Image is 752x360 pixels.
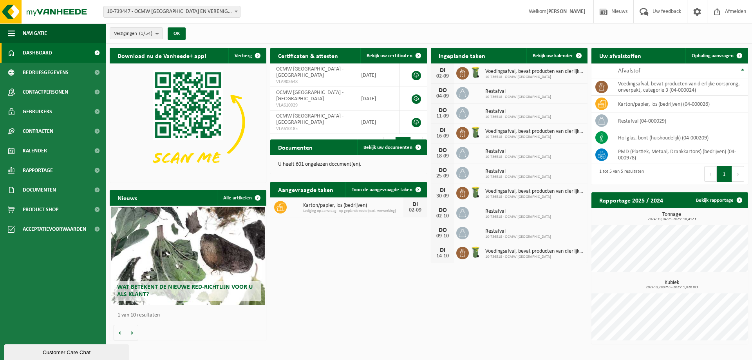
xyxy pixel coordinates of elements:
span: 10-739447 - OCMW BRUGGE EN VERENIGINGEN - BRUGGE [103,6,240,18]
span: Acceptatievoorwaarden [23,219,86,239]
button: Vorige [114,325,126,340]
h2: Documenten [270,139,320,155]
span: Restafval [485,109,551,115]
h2: Download nu de Vanheede+ app! [110,48,214,63]
div: DO [435,167,450,174]
img: WB-0140-HPE-GN-50 [469,126,482,139]
div: DO [435,147,450,154]
h2: Uw afvalstoffen [591,48,649,63]
div: DO [435,227,450,233]
h2: Nieuws [110,190,145,205]
p: U heeft 601 ongelezen document(en). [278,162,419,167]
div: DO [435,87,450,94]
div: DI [435,247,450,253]
td: voedingsafval, bevat producten van dierlijke oorsprong, onverpakt, categorie 3 (04-000024) [612,78,748,96]
a: Bekijk uw certificaten [360,48,426,63]
div: 14-10 [435,253,450,259]
a: Toon de aangevraagde taken [345,182,426,197]
a: Ophaling aanvragen [685,48,747,63]
div: DO [435,207,450,213]
span: Restafval [485,228,551,235]
span: Wat betekent de nieuwe RED-richtlijn voor u als klant? [117,284,253,298]
h2: Aangevraagde taken [270,182,341,197]
span: 10-736518 - OCMW [GEOGRAPHIC_DATA] [485,75,584,80]
span: Restafval [485,89,551,95]
span: Kalender [23,141,47,161]
span: 10-736518 - OCMW [GEOGRAPHIC_DATA] [485,155,551,159]
td: hol glas, bont (huishoudelijk) (04-000209) [612,129,748,146]
img: WB-0140-HPE-GN-50 [469,66,482,79]
span: Documenten [23,180,56,200]
div: 04-09 [435,94,450,99]
img: Download de VHEPlus App [110,63,266,181]
div: 30-09 [435,194,450,199]
span: 10-736518 - OCMW [GEOGRAPHIC_DATA] [485,115,551,119]
span: Bekijk uw documenten [363,145,412,150]
span: 2024: 0,280 m3 - 2025: 1,820 m3 [595,286,748,289]
button: Verberg [228,48,266,63]
span: Afvalstof [618,68,640,74]
div: 1 tot 5 van 5 resultaten [595,165,644,183]
span: 10-736518 - OCMW [GEOGRAPHIC_DATA] [485,195,584,199]
span: Voedingsafval, bevat producten van dierlijke oorsprong, onverpakt, categorie 3 [485,69,584,75]
span: VLA610185 [276,126,349,132]
span: Contactpersonen [23,82,68,102]
h2: Certificaten & attesten [270,48,346,63]
span: Karton/papier, los (bedrijven) [303,203,403,209]
div: DI [435,127,450,134]
span: Bekijk uw kalender [533,53,573,58]
count: (1/54) [139,31,152,36]
button: Vestigingen(1/54) [110,27,163,39]
strong: [PERSON_NAME] [546,9,586,14]
h3: Kubiek [595,280,748,289]
div: DI [435,187,450,194]
span: 2024: 19,043 t - 2025: 10,412 t [595,217,748,221]
span: Voedingsafval, bevat producten van dierlijke oorsprong, onverpakt, categorie 3 [485,128,584,135]
div: 02-10 [435,213,450,219]
span: Voedingsafval, bevat producten van dierlijke oorsprong, onverpakt, categorie 3 [485,188,584,195]
span: Bekijk uw certificaten [367,53,412,58]
span: OCMW [GEOGRAPHIC_DATA] - [GEOGRAPHIC_DATA] [276,113,343,125]
button: Next [732,166,744,182]
a: Alle artikelen [217,190,266,206]
button: OK [168,27,186,40]
iframe: chat widget [4,343,131,360]
span: Lediging op aanvraag - op geplande route (excl. verwerking) [303,209,403,213]
span: 10-736518 - OCMW [GEOGRAPHIC_DATA] [485,135,584,139]
div: 25-09 [435,174,450,179]
span: Contracten [23,121,53,141]
span: 10-736518 - OCMW [GEOGRAPHIC_DATA] [485,235,551,239]
div: 09-10 [435,233,450,239]
div: 02-09 [435,74,450,79]
td: [DATE] [355,110,400,134]
td: [DATE] [355,87,400,110]
span: OCMW [GEOGRAPHIC_DATA] - [GEOGRAPHIC_DATA] [276,66,343,78]
span: 10-736518 - OCMW [GEOGRAPHIC_DATA] [485,215,551,219]
span: 10-736518 - OCMW [GEOGRAPHIC_DATA] [485,175,551,179]
span: Product Shop [23,200,58,219]
span: Toon de aangevraagde taken [352,187,412,192]
span: Gebruikers [23,102,52,121]
div: 16-09 [435,134,450,139]
td: karton/papier, los (bedrijven) (04-000026) [612,96,748,112]
span: VLA903648 [276,79,349,85]
img: WB-0140-HPE-GN-50 [469,186,482,199]
span: Verberg [235,53,252,58]
button: Previous [704,166,717,182]
h3: Tonnage [595,212,748,221]
span: Dashboard [23,43,52,63]
div: DI [407,201,423,208]
button: Volgende [126,325,138,340]
div: 11-09 [435,114,450,119]
span: Rapportage [23,161,53,180]
td: restafval (04-000029) [612,112,748,129]
a: Bekijk uw kalender [526,48,587,63]
span: Restafval [485,168,551,175]
span: Vestigingen [114,28,152,40]
div: 18-09 [435,154,450,159]
span: 10-736518 - OCMW [GEOGRAPHIC_DATA] [485,255,584,259]
h2: Ingeplande taken [431,48,493,63]
span: Voedingsafval, bevat producten van dierlijke oorsprong, onverpakt, categorie 3 [485,248,584,255]
td: [DATE] [355,63,400,87]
